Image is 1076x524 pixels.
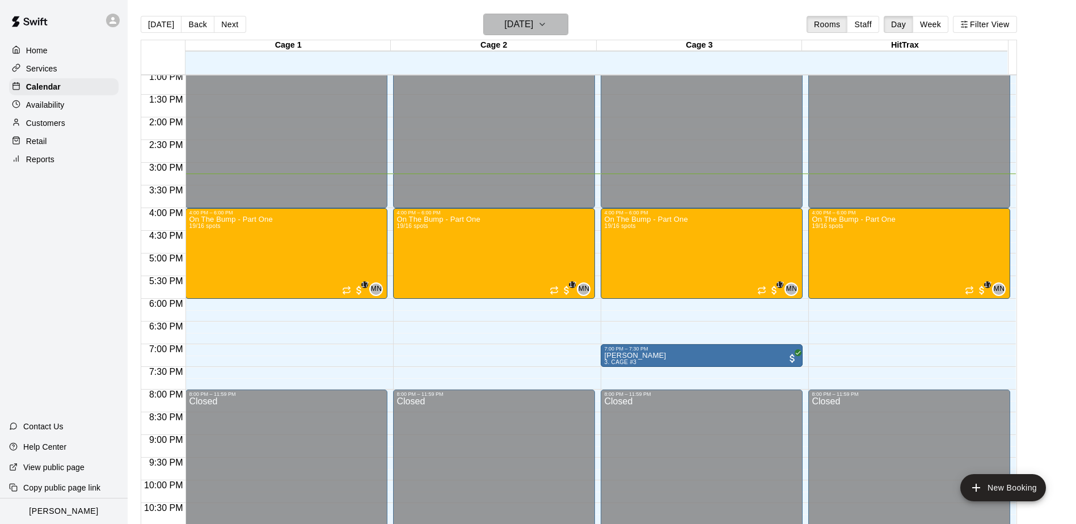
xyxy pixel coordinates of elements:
span: Mike Nolan [789,282,798,296]
div: 8:00 PM – 11:59 PM [604,391,799,397]
a: Retail [9,133,119,150]
div: 4:00 PM – 6:00 PM [189,210,384,215]
span: All customers have paid [787,353,798,364]
span: 17 [984,281,991,288]
span: 5:00 PM [146,253,186,263]
span: 3:30 PM [146,185,186,195]
p: View public page [23,462,85,473]
span: 9:00 PM [146,435,186,445]
span: Mike Nolan [581,282,590,296]
p: Reports [26,154,54,165]
span: Recurring event [757,286,766,295]
span: 3. CAGE #3 [604,359,636,365]
p: Availability [26,99,65,111]
a: Home [9,42,119,59]
div: Cage 1 [185,40,391,51]
div: 8:00 PM – 11:59 PM [396,391,592,397]
button: Next [214,16,246,33]
button: Filter View [953,16,1016,33]
span: 1:30 PM [146,95,186,104]
h6: [DATE] [504,16,533,32]
span: 4:30 PM [146,231,186,240]
div: 4:00 PM – 6:00 PM: On The Bump - Part One [601,208,803,299]
div: 7:00 PM – 7:30 PM [604,346,799,352]
span: 17 [777,281,783,288]
span: 17 / 19 customers have paid [769,285,780,296]
span: Mike Nolan [374,282,383,296]
div: Mike Nolan [369,282,383,296]
span: 17 / 19 customers have paid [353,285,365,296]
button: add [960,474,1046,501]
span: 17 [569,281,576,288]
a: Availability [9,96,119,113]
p: Calendar [26,81,61,92]
a: Services [9,60,119,77]
span: MN [579,284,589,295]
span: 2:30 PM [146,140,186,150]
button: Week [913,16,948,33]
span: Recurring event [342,286,351,295]
p: Contact Us [23,421,64,432]
button: Staff [847,16,879,33]
span: 8:30 PM [146,412,186,422]
span: Recurring event [550,286,559,295]
a: Reports [9,151,119,168]
button: Back [181,16,214,33]
span: 3:00 PM [146,163,186,172]
div: 4:00 PM – 6:00 PM [604,210,799,215]
button: [DATE] [483,14,568,35]
div: 4:00 PM – 6:00 PM: On The Bump - Part One [185,208,387,299]
span: 7:00 PM [146,344,186,354]
span: MN [994,284,1005,295]
p: Services [26,63,57,74]
button: Rooms [807,16,847,33]
span: 6:00 PM [146,299,186,309]
span: 17 [361,281,368,288]
button: Day [884,16,913,33]
p: Customers [26,117,65,129]
span: 19/16 spots filled [604,223,635,229]
div: 4:00 PM – 6:00 PM [396,210,592,215]
span: 1:00 PM [146,72,186,82]
span: 8:00 PM [146,390,186,399]
div: 7:00 PM – 7:30 PM: Vivianne Bonville [601,344,803,367]
a: Customers [9,115,119,132]
span: 17 / 19 customers have paid [976,285,988,296]
span: 4:00 PM [146,208,186,218]
span: 10:00 PM [141,480,185,490]
p: Help Center [23,441,66,453]
span: 7:30 PM [146,367,186,377]
p: Retail [26,136,47,147]
p: Home [26,45,48,56]
div: Mike Nolan [577,282,590,296]
div: 8:00 PM – 11:59 PM [189,391,384,397]
div: Calendar [9,78,119,95]
span: Recurring event [965,286,974,295]
div: 4:00 PM – 6:00 PM: On The Bump - Part One [393,208,595,299]
p: Copy public page link [23,482,100,493]
div: Cage 3 [597,40,802,51]
div: 8:00 PM – 11:59 PM [812,391,1007,397]
div: HitTrax [802,40,1007,51]
span: 19/16 spots filled [396,223,428,229]
span: 9:30 PM [146,458,186,467]
p: [PERSON_NAME] [29,505,98,517]
span: 19/16 spots filled [812,223,843,229]
div: Mike Nolan [992,282,1006,296]
div: 4:00 PM – 6:00 PM: On The Bump - Part One [808,208,1010,299]
div: Cage 2 [391,40,596,51]
span: 6:30 PM [146,322,186,331]
span: 10:30 PM [141,503,185,513]
span: 17 / 19 customers have paid [561,285,572,296]
span: 2:00 PM [146,117,186,127]
span: 5:30 PM [146,276,186,286]
span: MN [371,284,382,295]
span: Mike Nolan [997,282,1006,296]
div: 4:00 PM – 6:00 PM [812,210,1007,215]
